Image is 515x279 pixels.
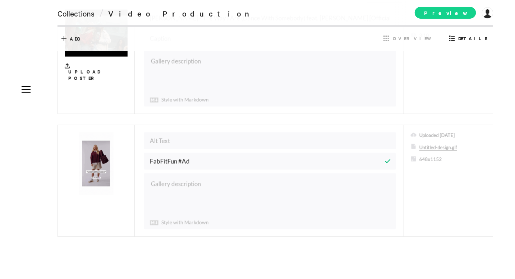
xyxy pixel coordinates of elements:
[58,8,95,18] a: Collections
[459,35,488,42] span: Details
[108,8,253,18] span: Video Production
[411,132,486,138] li: Uploaded [DATE]
[70,36,80,42] span: Add
[150,219,209,226] p: Style with Markdown
[415,7,476,19] span: Preview
[411,157,486,162] li: 648 x 1152
[150,96,209,103] p: Style with Markdown
[68,69,128,82] span: Upload Poster
[393,35,436,42] span: Overview
[144,153,396,170] input: Caption
[419,145,457,151] a: Untitled-design.gif
[144,132,396,149] input: Alt Text
[100,6,103,19] span: /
